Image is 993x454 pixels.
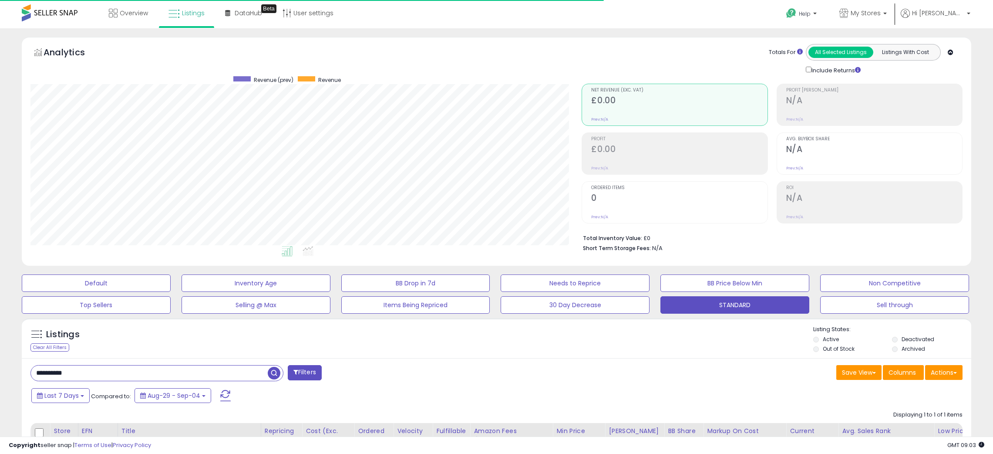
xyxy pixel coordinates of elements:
h5: Listings [46,329,80,341]
button: Needs to Reprice [501,274,650,292]
span: Ordered Items [591,186,767,190]
button: Default [22,274,171,292]
span: Listings [182,9,205,17]
button: Aug-29 - Sep-04 [135,388,211,403]
b: Total Inventory Value: [583,234,642,242]
button: BB Drop in 7d [341,274,490,292]
b: Short Term Storage Fees: [583,244,651,252]
div: Min Price [556,427,601,436]
div: Amazon Fees [474,427,549,436]
small: Prev: N/A [591,214,608,220]
span: Profit [PERSON_NAME] [786,88,962,93]
button: Inventory Age [182,274,330,292]
small: Prev: N/A [591,117,608,122]
a: Privacy Policy [113,441,151,449]
span: Revenue [318,76,341,84]
span: My Stores [851,9,881,17]
label: Out of Stock [823,345,855,352]
button: Columns [883,365,924,380]
div: Low Price FBA [938,427,969,445]
div: Avg. Sales Rank [842,427,930,436]
button: Actions [925,365,963,380]
div: BB Share 24h. [668,427,700,445]
small: Prev: N/A [786,117,803,122]
h2: £0.00 [591,144,767,156]
div: Tooltip anchor [261,4,276,13]
small: Prev: N/A [591,166,608,171]
span: Net Revenue (Exc. VAT) [591,88,767,93]
div: Displaying 1 to 1 of 1 items [893,411,963,419]
label: Active [823,335,839,343]
div: Markup on Cost [707,427,782,436]
small: Prev: N/A [786,166,803,171]
button: 30 Day Decrease [501,296,650,314]
span: DataHub [235,9,262,17]
a: Hi [PERSON_NAME] [901,9,970,28]
div: Velocity [397,427,429,436]
label: Archived [902,345,925,352]
a: Help [779,1,825,28]
i: Get Help [786,8,797,19]
button: Selling @ Max [182,296,330,314]
div: Store Name [54,427,74,445]
small: Prev: N/A [786,214,803,220]
button: Items Being Repriced [341,296,490,314]
h2: 0 [591,193,767,205]
span: Overview [120,9,148,17]
p: Listing States: [813,325,971,334]
div: Include Returns [799,65,871,75]
div: seller snap | | [9,441,151,450]
div: Cost (Exc. VAT) [306,427,350,445]
span: Last 7 Days [44,391,79,400]
span: Compared to: [91,392,131,400]
button: BB Price Below Min [660,274,809,292]
button: Top Sellers [22,296,171,314]
div: Current Buybox Price [790,427,835,445]
a: Terms of Use [74,441,111,449]
strong: Copyright [9,441,40,449]
div: Repricing [265,427,298,436]
span: 2025-09-12 09:03 GMT [947,441,984,449]
button: Save View [836,365,882,380]
button: Filters [288,365,322,380]
span: Help [799,10,811,17]
div: Totals For [769,48,803,57]
h2: N/A [786,95,962,107]
span: Columns [889,368,916,377]
div: EFN [82,427,114,436]
span: ROI [786,186,962,190]
h2: N/A [786,193,962,205]
div: Ordered Items [358,427,390,445]
label: Deactivated [902,335,934,343]
button: Sell through [820,296,969,314]
h2: £0.00 [591,95,767,107]
li: £0 [583,232,956,243]
button: Listings With Cost [873,47,938,58]
div: [PERSON_NAME] [609,427,660,436]
button: Non Competitive [820,274,969,292]
button: Last 7 Days [31,388,90,403]
div: Fulfillable Quantity [436,427,466,445]
span: Revenue (prev) [254,76,293,84]
span: N/A [652,244,663,252]
div: Clear All Filters [30,343,69,352]
small: Amazon Fees. [474,436,479,444]
span: Profit [591,137,767,142]
button: All Selected Listings [808,47,873,58]
button: STANDARD [660,296,809,314]
span: Aug-29 - Sep-04 [148,391,200,400]
span: Avg. Buybox Share [786,137,962,142]
h5: Analytics [44,46,102,61]
h2: N/A [786,144,962,156]
span: Hi [PERSON_NAME] [912,9,964,17]
div: Title [121,427,257,436]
